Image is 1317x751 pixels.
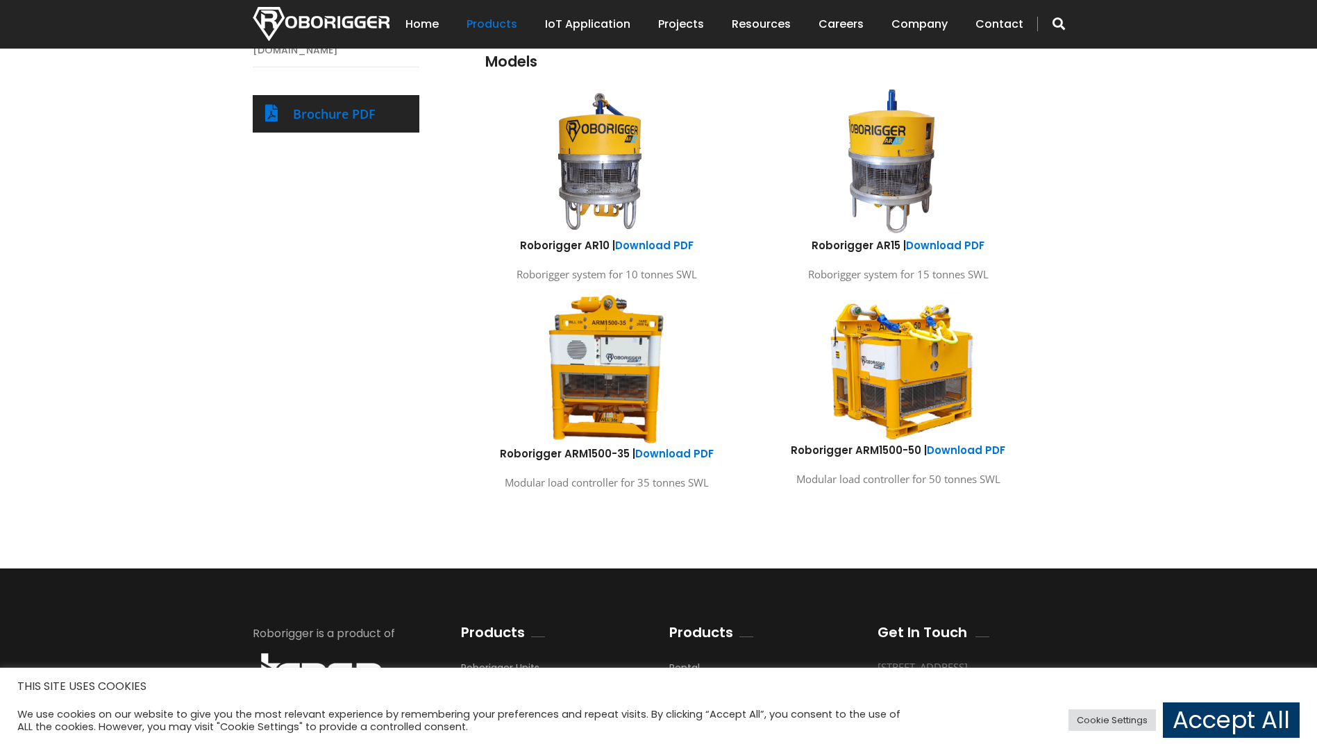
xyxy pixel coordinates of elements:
a: Roborigger Units [461,661,539,682]
a: Projects [658,3,704,46]
h2: Get In Touch [878,624,967,641]
a: Home [405,3,439,46]
a: Accept All [1163,702,1300,738]
a: Careers [819,3,864,46]
p: Roborigger system for 10 tonnes SWL [471,265,742,284]
a: IoT Application [545,3,630,46]
a: Download PDF [927,443,1005,457]
h3: Models [485,51,1055,71]
a: Download PDF [635,446,714,461]
a: Download PDF [906,238,984,253]
a: Brochure PDF [293,106,376,122]
a: Download PDF [615,238,694,253]
img: Nortech [253,7,389,41]
h6: Roborigger AR10 | [471,238,742,253]
div: [STREET_ADDRESS] [878,658,1044,677]
h6: Roborigger ARM1500-35 | [471,446,742,461]
p: Modular load controller for 35 tonnes SWL [471,473,742,492]
a: Products [467,3,517,46]
div: We use cookies on our website to give you the most relevant experience by remembering your prefer... [17,708,915,733]
p: Modular load controller for 50 tonnes SWL [763,470,1034,489]
a: Contact [975,3,1023,46]
p: Roborigger system for 15 tonnes SWL [763,265,1034,284]
a: Rental [669,661,700,682]
h6: Roborigger ARM1500-50 | [763,443,1034,457]
a: Company [891,3,948,46]
h2: Products [461,624,525,641]
h6: Roborigger AR15 | [763,238,1034,253]
h2: Products [669,624,733,641]
h5: THIS SITE USES COOKIES [17,677,1300,695]
a: Cookie Settings [1068,709,1156,731]
a: Resources [732,3,791,46]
